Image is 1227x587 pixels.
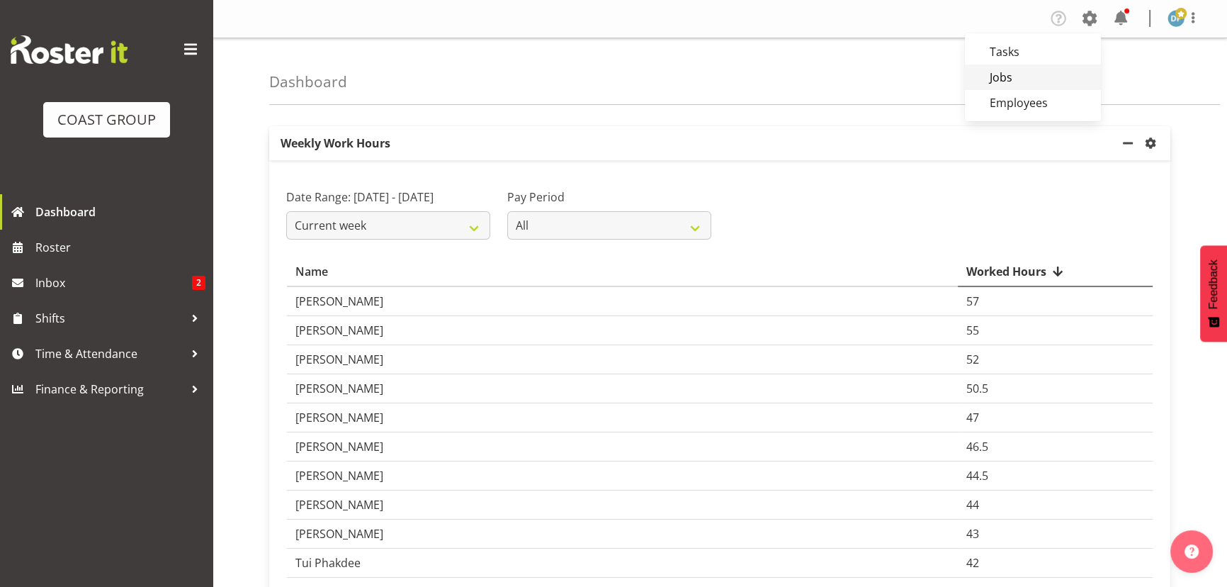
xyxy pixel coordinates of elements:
[295,263,328,280] span: Name
[966,555,979,571] span: 42
[965,65,1101,90] a: Jobs
[192,276,205,290] span: 2
[35,237,205,258] span: Roster
[35,308,184,329] span: Shifts
[35,201,205,223] span: Dashboard
[966,526,979,542] span: 43
[35,272,192,293] span: Inbox
[1184,544,1199,559] img: help-xxl-2.png
[1119,126,1142,160] a: minimize
[287,345,958,374] td: [PERSON_NAME]
[966,410,979,425] span: 47
[965,90,1101,116] a: Employees
[287,491,958,520] td: [PERSON_NAME]
[965,39,1101,65] a: Tasks
[966,323,979,338] span: 55
[287,374,958,403] td: [PERSON_NAME]
[269,74,347,90] h4: Dashboard
[287,520,958,549] td: [PERSON_NAME]
[966,381,988,396] span: 50.5
[966,468,988,483] span: 44.5
[57,109,156,130] div: COAST GROUP
[287,403,958,432] td: [PERSON_NAME]
[287,432,958,462] td: [PERSON_NAME]
[1142,135,1165,152] a: settings
[287,549,958,578] td: Tui Phakdee
[287,287,958,316] td: [PERSON_NAME]
[1207,259,1220,309] span: Feedback
[1200,245,1227,342] button: Feedback - Show survey
[507,189,711,206] label: Pay Period
[269,126,1119,160] p: Weekly Work Hours
[11,35,128,64] img: Rosterit website logo
[1167,10,1184,27] img: david-forte1134.jpg
[966,439,988,454] span: 46.5
[286,189,490,206] label: Date Range: [DATE] - [DATE]
[966,263,1046,280] span: Worked Hours
[287,316,958,345] td: [PERSON_NAME]
[35,379,184,400] span: Finance & Reporting
[35,343,184,364] span: Time & Attendance
[287,462,958,491] td: [PERSON_NAME]
[966,497,979,513] span: 44
[966,293,979,309] span: 57
[966,352,979,367] span: 52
